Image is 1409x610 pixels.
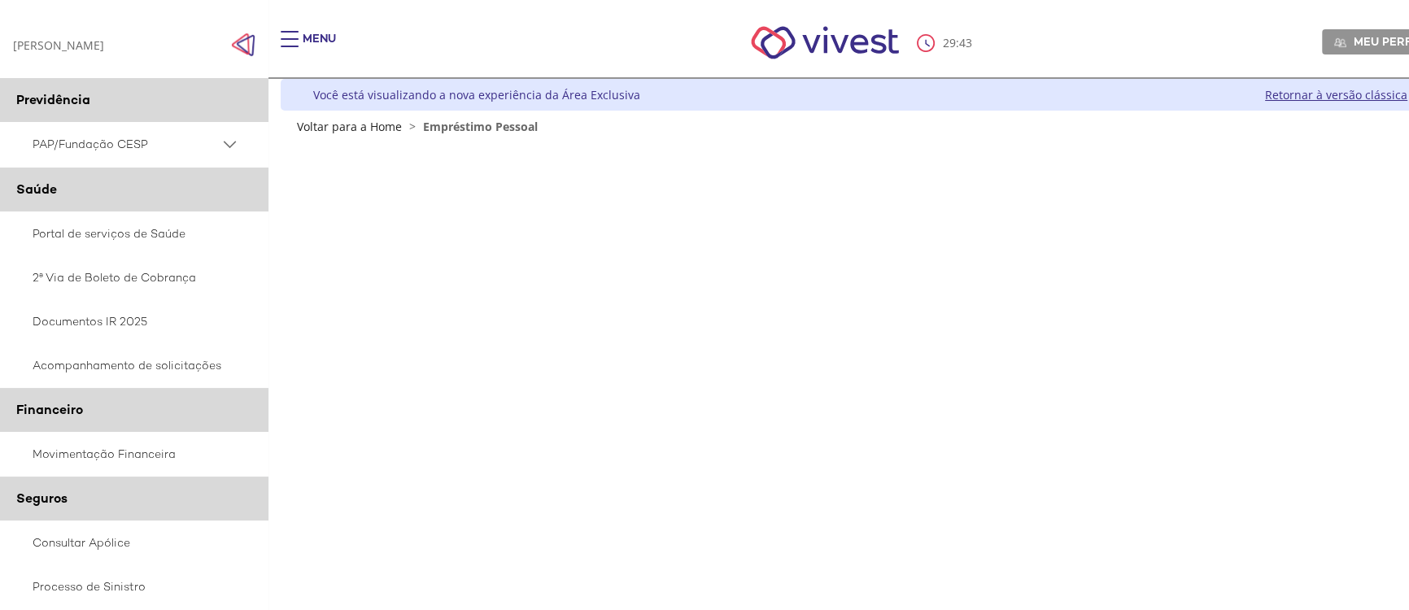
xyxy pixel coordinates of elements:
[733,8,918,77] img: Vivest
[423,119,538,134] span: Empréstimo Pessoal
[16,490,68,507] span: Seguros
[16,401,83,418] span: Financeiro
[303,31,336,63] div: Menu
[13,37,104,53] div: [PERSON_NAME]
[959,35,972,50] span: 43
[405,119,420,134] span: >
[231,33,255,57] span: Click to close side navigation.
[16,181,57,198] span: Saúde
[917,34,975,52] div: :
[313,87,640,102] div: Você está visualizando a nova experiência da Área Exclusiva
[1334,37,1346,49] img: Meu perfil
[16,91,90,108] span: Previdência
[943,35,956,50] span: 29
[1265,87,1407,102] a: Retornar à versão clássica
[297,119,402,134] a: Voltar para a Home
[231,33,255,57] img: Fechar menu
[33,134,220,155] span: PAP/Fundação CESP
